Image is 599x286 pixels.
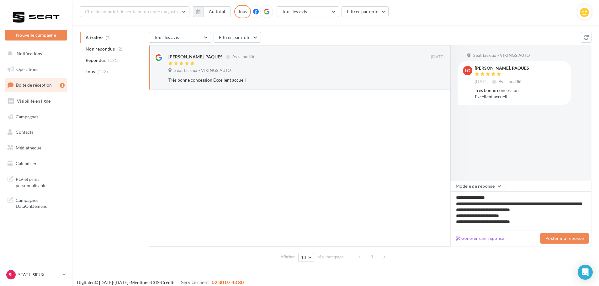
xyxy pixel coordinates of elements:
span: Seat Lisieux - VIKINGS AUTO [174,68,231,73]
a: Visibilité en ligne [4,94,68,108]
a: Mentions [131,280,149,285]
span: 02 30 07 43 80 [212,279,244,285]
span: 10 [301,255,306,260]
button: Modèle de réponse [450,181,505,192]
span: Avis modifié [499,79,522,84]
button: Au total [193,6,231,17]
a: CGS [151,280,159,285]
div: Très bonne concession Excellent accueil [168,77,404,83]
span: Tous les avis [154,35,179,40]
a: Campagnes [4,110,68,123]
button: Tous les avis [277,6,339,17]
span: Médiathèque [16,145,41,150]
button: Filtrer par note [214,32,261,43]
div: Très bonne concession Excellent accueil [475,87,566,100]
span: Opérations [16,67,38,72]
span: Boîte de réception [16,82,52,88]
a: Boîte de réception1 [4,78,68,92]
span: Service client [181,279,209,285]
a: PLV et print personnalisable [4,172,68,191]
span: Campagnes DataOnDemand [16,196,65,209]
span: Non répondus [86,46,115,52]
span: PLV et print personnalisable [16,175,65,188]
span: Afficher [281,254,295,260]
a: Crédits [161,280,175,285]
button: Filtrer par note [342,6,389,17]
a: Contacts [4,126,68,139]
button: Poster ma réponse [540,233,589,244]
span: Choisir un point de vente ou un code magasin [85,9,178,14]
button: Tous les avis [149,32,211,43]
button: 10 [298,253,314,262]
span: (123) [98,69,108,74]
span: Notifications [17,51,42,56]
a: SL SEAT LISIEUX [5,269,67,281]
span: Seat Lisieux - VIKINGS AUTO [473,53,530,58]
a: Médiathèque [4,141,68,154]
span: Contacts [16,129,33,135]
span: Visibilité en ligne [17,98,50,104]
span: Tous [86,68,95,75]
span: © [DATE]-[DATE] - - - [77,280,244,285]
span: Répondus [86,57,106,63]
span: Calendrier [16,161,37,166]
p: SEAT LISIEUX [18,272,60,278]
span: [DATE] [475,79,489,85]
div: 1 [60,83,65,88]
span: Tous les avis [282,9,307,14]
div: Open Intercom Messenger [578,265,593,280]
span: (2) [117,46,123,51]
span: résultats/page [318,254,344,260]
div: [PERSON_NAME]. PAQUES [475,66,529,70]
span: Campagnes [16,114,38,119]
a: Calendrier [4,157,68,170]
a: Opérations [4,63,68,76]
button: Choisir un point de vente ou un code magasin [80,6,189,17]
span: (121) [108,58,119,63]
span: Avis modifié [232,54,255,59]
button: Notifications [4,47,66,60]
div: Tous [234,5,251,18]
button: Au total [204,6,231,17]
div: [PERSON_NAME]. PAQUES [168,54,223,60]
span: 1 [367,252,377,262]
button: Générer une réponse [453,235,507,242]
span: SL [9,272,13,278]
span: [DATE] [431,54,445,60]
button: Nouvelle campagne [5,30,67,40]
a: Campagnes DataOnDemand [4,193,68,212]
a: Digitaleo [77,280,95,285]
span: Lo [465,67,470,74]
